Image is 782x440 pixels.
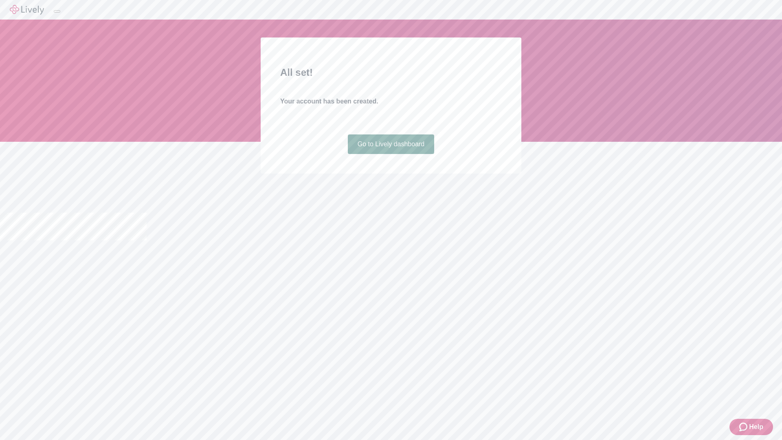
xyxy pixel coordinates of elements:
[280,65,502,80] h2: All set!
[739,422,749,432] svg: Zendesk support icon
[749,422,763,432] span: Help
[10,5,44,15] img: Lively
[280,97,502,106] h4: Your account has been created.
[54,10,60,13] button: Log out
[348,134,435,154] a: Go to Lively dashboard
[729,419,773,435] button: Zendesk support iconHelp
